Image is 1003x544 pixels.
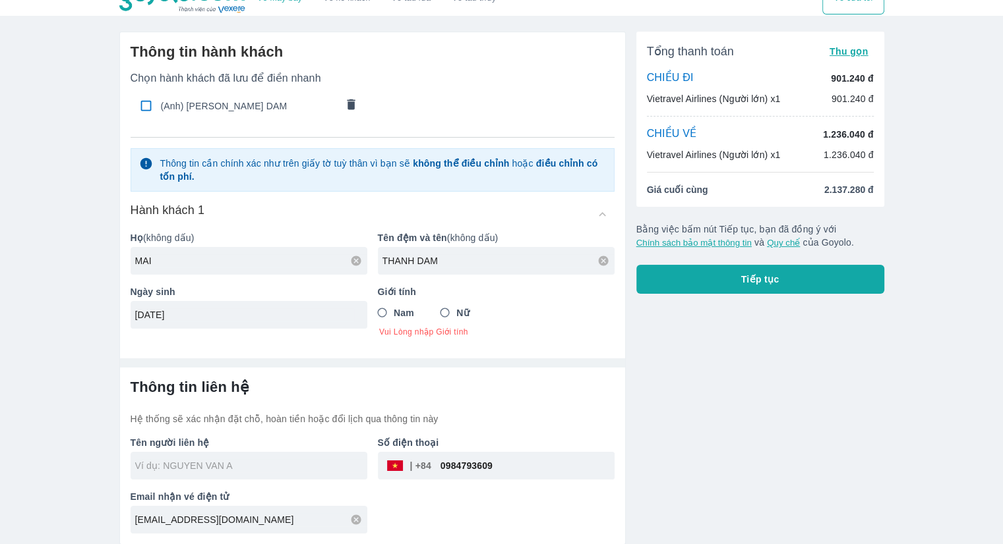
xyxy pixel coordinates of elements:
b: Tên người liên hệ [131,437,210,448]
p: Chọn hành khách đã lưu để điền nhanh [131,72,615,85]
p: 1.236.040 đ [824,148,874,161]
input: Ví dụ: 31/12/1990 [135,308,354,321]
button: Tiếp tục [636,265,884,294]
input: Ví dụ: NGUYEN [135,254,367,267]
strong: không thể điều chỉnh [413,158,509,169]
p: (không dấu) [378,231,615,244]
span: Tiếp tục [741,273,779,286]
p: Ngày sinh [131,285,367,298]
span: (Anh) [PERSON_NAME] DAM [161,99,336,113]
h6: Hành khách 1 [131,202,205,218]
button: Thu gọn [824,42,874,61]
button: Chính sách bảo mật thông tin [636,238,752,248]
p: Giới tính [378,285,615,298]
span: Nam [394,306,414,319]
b: Họ [131,232,143,243]
button: comments [337,92,365,120]
span: Nữ [456,306,469,319]
input: Ví dụ: VAN A [382,254,615,267]
input: Ví dụ: abc@gmail.com [135,513,367,526]
h6: Thông tin hành khách [131,43,615,61]
span: Vui Lòng nhập Giới tính [379,327,615,337]
span: 2.137.280 đ [824,183,874,196]
p: CHIỀU VỀ [647,127,697,142]
input: Ví dụ: NGUYEN VAN A [135,459,367,472]
p: (không dấu) [131,231,367,244]
p: 901.240 đ [832,92,874,105]
p: Vietravel Airlines (Người lớn) x1 [647,148,781,161]
p: CHIỀU ĐI [647,71,694,86]
p: 1.236.040 đ [823,128,873,141]
p: Hệ thống sẽ xác nhận đặt chỗ, hoàn tiền hoặc đổi lịch qua thông tin này [131,412,615,425]
p: Vietravel Airlines (Người lớn) x1 [647,92,781,105]
h6: Thông tin liên hệ [131,378,615,396]
span: Tổng thanh toán [647,43,734,59]
p: Bằng việc bấm nút Tiếp tục, bạn đã đồng ý với và của Goyolo. [636,223,884,249]
span: Thu gọn [830,46,868,57]
b: Email nhận vé điện tử [131,491,229,502]
b: Số điện thoại [378,437,439,448]
button: Quy chế [767,238,800,248]
p: Thông tin cần chính xác như trên giấy tờ tuỳ thân vì bạn sẽ hoặc [160,157,605,183]
span: Giá cuối cùng [647,183,708,196]
b: Tên đệm và tên [378,232,447,243]
p: 901.240 đ [831,72,873,85]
